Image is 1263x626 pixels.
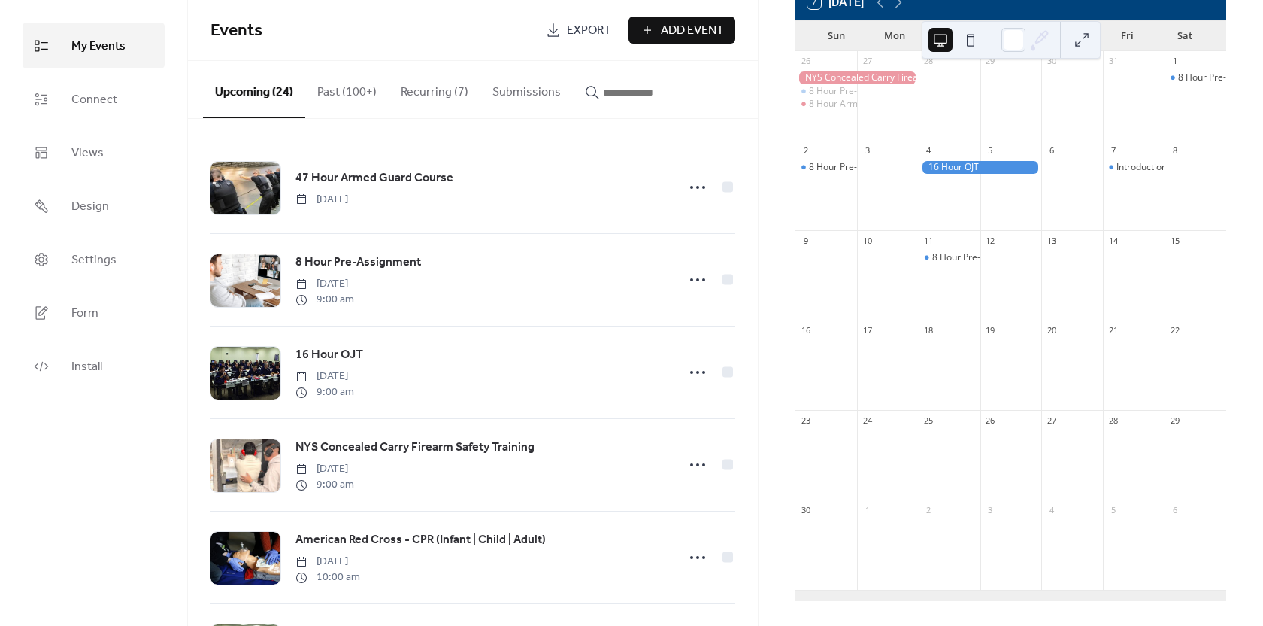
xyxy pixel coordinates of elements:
[862,235,873,246] div: 10
[1046,415,1057,426] div: 27
[1169,145,1180,156] div: 8
[23,183,165,229] a: Design
[71,302,98,325] span: Form
[985,325,996,336] div: 19
[985,504,996,515] div: 3
[71,88,117,111] span: Connect
[1165,71,1226,84] div: 8 Hour Pre-Assignment
[1046,145,1057,156] div: 6
[919,251,980,264] div: 8 Hour Pre-Assignment
[862,504,873,515] div: 1
[923,145,934,156] div: 4
[23,23,165,68] a: My Events
[71,355,102,378] span: Install
[923,235,934,246] div: 11
[203,61,305,118] button: Upcoming (24)
[862,415,873,426] div: 24
[480,61,573,117] button: Submissions
[1107,504,1119,515] div: 5
[1046,325,1057,336] div: 20
[932,251,1030,264] div: 8 Hour Pre-Assignment
[23,76,165,122] a: Connect
[1169,504,1180,515] div: 6
[923,504,934,515] div: 2
[1169,56,1180,67] div: 1
[295,345,363,365] a: 16 Hour OJT
[295,438,535,457] a: NYS Concealed Carry Firearm Safety Training
[295,461,354,477] span: [DATE]
[71,35,126,58] span: My Events
[809,85,907,98] div: 8 Hour Pre-Assignment
[800,504,811,515] div: 30
[1169,325,1180,336] div: 22
[862,325,873,336] div: 17
[985,145,996,156] div: 5
[985,235,996,246] div: 12
[23,236,165,282] a: Settings
[305,61,389,117] button: Past (100+)
[295,570,360,585] span: 10:00 am
[661,22,724,40] span: Add Event
[389,61,480,117] button: Recurring (7)
[23,129,165,175] a: Views
[295,439,535,457] span: NYS Concealed Carry Firearm Safety Training
[295,169,453,187] span: 47 Hour Armed Guard Course
[800,415,811,426] div: 23
[1169,415,1180,426] div: 29
[1107,145,1119,156] div: 7
[1107,415,1119,426] div: 28
[809,161,907,174] div: 8 Hour Pre-Assignment
[923,415,934,426] div: 25
[862,145,873,156] div: 3
[1046,235,1057,246] div: 13
[295,384,354,400] span: 9:00 am
[535,17,622,44] a: Export
[23,290,165,336] a: Form
[1103,161,1165,174] div: Introduction to Private Investigation
[23,343,165,389] a: Install
[295,530,546,550] a: American Red Cross - CPR (Infant | Child | Adult)
[985,56,996,67] div: 29
[295,531,546,549] span: American Red Cross - CPR (Infant | Child | Adult)
[865,21,923,51] div: Mon
[919,161,1042,174] div: 16 Hour OJT
[800,145,811,156] div: 2
[295,292,354,308] span: 9:00 am
[1098,21,1155,51] div: Fri
[628,17,735,44] button: Add Event
[71,248,117,272] span: Settings
[295,477,354,493] span: 9:00 am
[795,98,857,111] div: 8 Hour Armed Annual
[1046,56,1057,67] div: 30
[807,21,865,51] div: Sun
[985,415,996,426] div: 26
[795,85,857,98] div: 8 Hour Pre-Assignment
[71,141,104,165] span: Views
[800,235,811,246] div: 9
[862,56,873,67] div: 27
[295,192,348,208] span: [DATE]
[923,56,934,67] div: 28
[295,554,360,570] span: [DATE]
[567,22,611,40] span: Export
[800,325,811,336] div: 16
[809,98,900,111] div: 8 Hour Armed Annual
[295,369,354,384] span: [DATE]
[295,346,363,364] span: 16 Hour OJT
[295,169,453,188] a: 47 Hour Armed Guard Course
[295,254,421,272] span: 8 Hour Pre-Assignment
[1107,56,1119,67] div: 31
[923,325,934,336] div: 18
[1046,504,1057,515] div: 4
[295,276,354,292] span: [DATE]
[210,14,262,47] span: Events
[800,56,811,67] div: 26
[1169,235,1180,246] div: 15
[1156,21,1214,51] div: Sat
[795,161,857,174] div: 8 Hour Pre-Assignment
[295,253,421,272] a: 8 Hour Pre-Assignment
[1107,325,1119,336] div: 21
[1107,235,1119,246] div: 14
[795,71,919,84] div: NYS Concealed Carry Firearm Safety Training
